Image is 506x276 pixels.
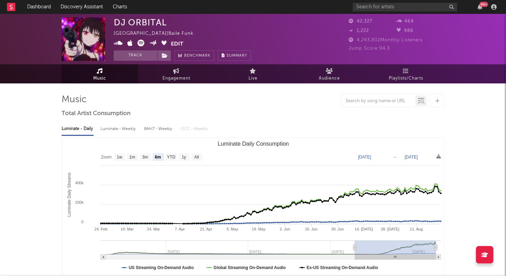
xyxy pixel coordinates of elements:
[94,74,106,83] span: Music
[227,227,238,231] text: 5. May
[307,265,378,270] text: Ex-US Streaming On-Demand Audio
[174,50,214,61] a: Benchmark
[353,3,457,11] input: Search for artists
[62,109,131,118] span: Total Artist Consumption
[349,46,390,51] span: Jump Score: 94.3
[331,227,344,231] text: 30. Jun
[171,40,184,48] button: Edit
[248,74,258,83] span: Live
[410,227,423,231] text: 11. Aug
[389,74,424,83] span: Playlists/Charts
[477,4,482,10] button: 99+
[101,123,137,135] div: Luminate - Weekly
[342,98,416,104] input: Search by song name or URL
[67,172,72,217] text: Luminate Daily Streams
[215,64,291,83] a: Live
[184,52,211,60] span: Benchmark
[175,227,185,231] text: 7. Apr
[252,227,266,231] text: 19. May
[94,227,107,231] text: 24. Feb
[144,123,174,135] div: BMAT - Weekly
[319,74,340,83] span: Audience
[349,19,372,24] span: 42,327
[117,155,122,160] text: 1w
[121,227,134,231] text: 10. Mar
[218,50,251,61] button: Summary
[62,64,138,83] a: Music
[405,155,418,160] text: [DATE]
[280,227,290,231] text: 2. Jun
[349,29,369,33] span: 1,222
[167,155,175,160] text: YTD
[114,50,157,61] button: Track
[129,155,135,160] text: 1m
[163,74,190,83] span: Engagement
[393,155,397,160] text: →
[194,155,199,160] text: All
[81,220,84,224] text: 0
[291,64,368,83] a: Audience
[75,181,84,185] text: 400k
[182,155,186,160] text: 1y
[480,2,488,7] div: 99 +
[114,30,201,38] div: [GEOGRAPHIC_DATA] | Baile Funk
[214,265,286,270] text: Global Streaming On-Demand Audio
[358,155,371,160] text: [DATE]
[75,200,84,204] text: 200k
[138,64,215,83] a: Engagement
[397,19,414,24] span: 464
[142,155,148,160] text: 3m
[305,227,318,231] text: 16. Jun
[114,17,167,27] div: DJ ORBITAL
[101,155,112,160] text: Zoom
[355,227,373,231] text: 14. [DATE]
[62,123,94,135] div: Luminate - Daily
[227,54,247,58] span: Summary
[129,265,194,270] text: US Streaming On-Demand Audio
[200,227,212,231] text: 21. Apr
[155,155,161,160] text: 6m
[147,227,160,231] text: 24. Mar
[349,38,423,42] span: 4,243,802 Monthly Listeners
[381,227,400,231] text: 28. [DATE]
[397,29,414,33] span: 986
[218,141,289,147] text: Luminate Daily Consumption
[368,64,444,83] a: Playlists/Charts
